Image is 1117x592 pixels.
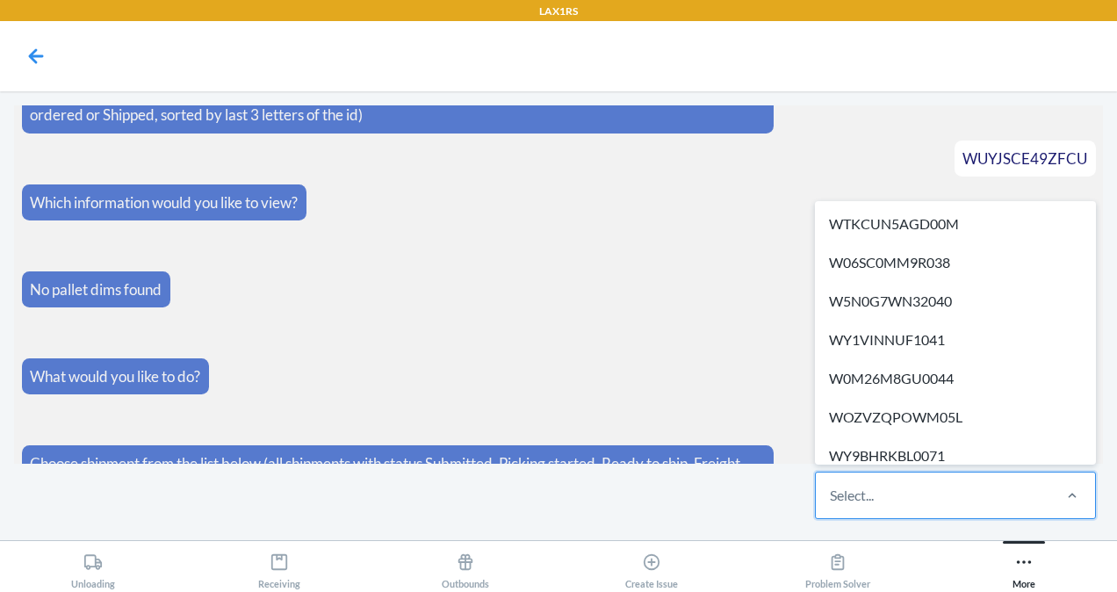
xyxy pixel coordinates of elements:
button: Problem Solver [745,541,931,589]
div: Outbounds [442,545,489,589]
button: Outbounds [372,541,558,589]
div: More [1013,545,1035,589]
span: WUYJSCE49ZFCU [962,149,1087,168]
p: Which information would you like to view? [30,191,298,214]
div: WY9BHRKBL0071 [818,437,1092,475]
p: What would you like to do? [30,365,200,388]
div: WOZVZQPOWM05L [818,398,1092,437]
div: Select... [830,485,874,506]
div: W0M26M8GU0044 [818,359,1092,398]
button: Receiving [186,541,372,589]
div: W5N0G7WN32040 [818,282,1092,321]
button: More [931,541,1117,589]
div: W06SC0MM9R038 [818,243,1092,282]
button: Create Issue [558,541,745,589]
div: Unloading [71,545,115,589]
p: Choose shipment from the list below (all shipments with status Submitted, Picking started, Ready ... [30,452,765,497]
div: Problem Solver [805,545,870,589]
div: Receiving [258,545,300,589]
p: LAX1RS [539,4,578,19]
div: Create Issue [625,545,678,589]
div: WTKCUN5AGD00M [818,205,1092,243]
div: WY1VINNUF1041 [818,321,1092,359]
p: No pallet dims found [30,278,162,301]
